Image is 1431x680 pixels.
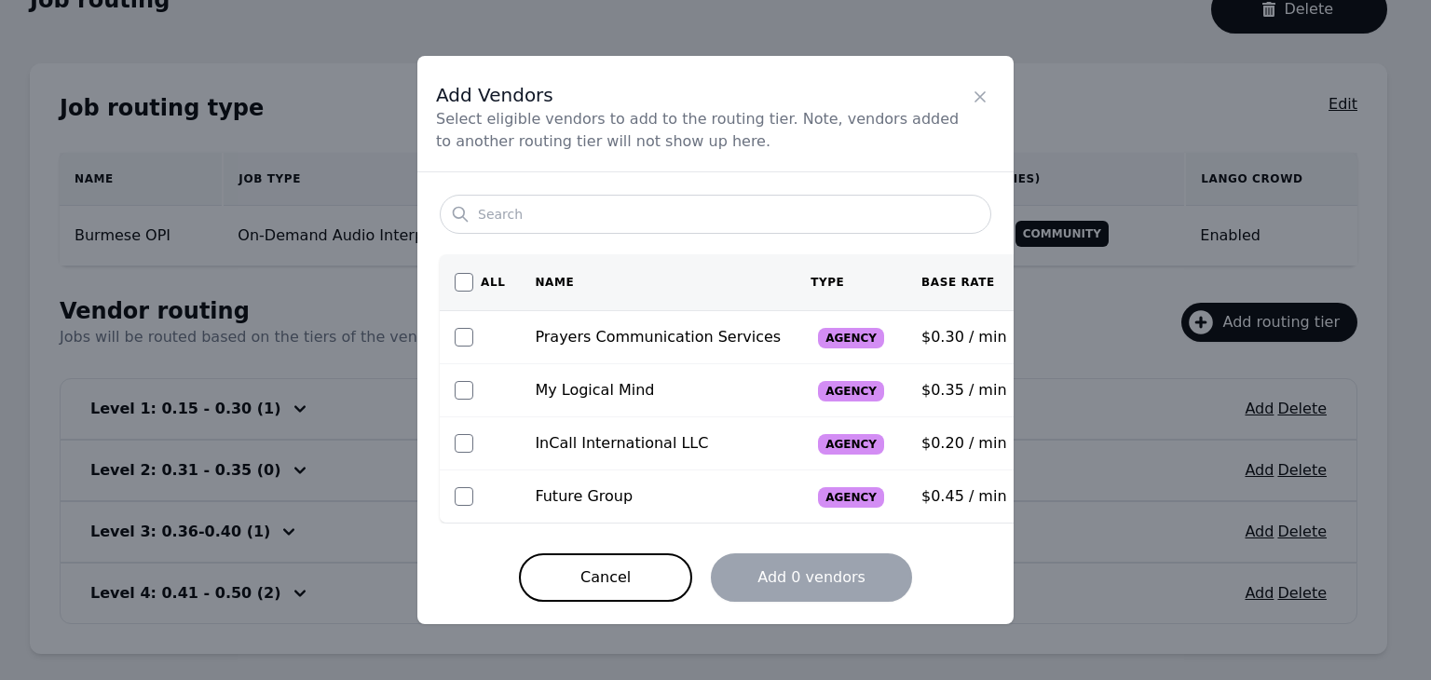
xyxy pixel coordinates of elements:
button: Add 0 vendors [711,553,912,602]
button: Cancel [519,553,692,602]
td: $0.20 / min [906,417,1022,470]
td: $0.30 / min [906,311,1022,364]
span: Base Rate [921,275,995,290]
span: Agency [818,328,884,348]
input: Search [440,195,991,234]
span: My Logical Mind [535,381,654,399]
button: Close [965,82,995,112]
span: Type [811,275,844,290]
span: All [481,275,505,290]
td: $0.35 / min [906,364,1022,417]
span: InCall International LLC [535,434,708,452]
span: Prayers Communication Services [535,328,781,346]
span: Agency [818,381,884,401]
td: $0.45 / min [906,470,1022,524]
span: Select eligible vendors to add to the routing tier. Note, vendors added to another routing tier w... [436,108,965,153]
span: Agency [818,487,884,508]
span: Future Group [535,487,633,505]
span: Agency [818,434,884,455]
span: Add Vendors [436,82,965,108]
span: Name [535,275,574,290]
